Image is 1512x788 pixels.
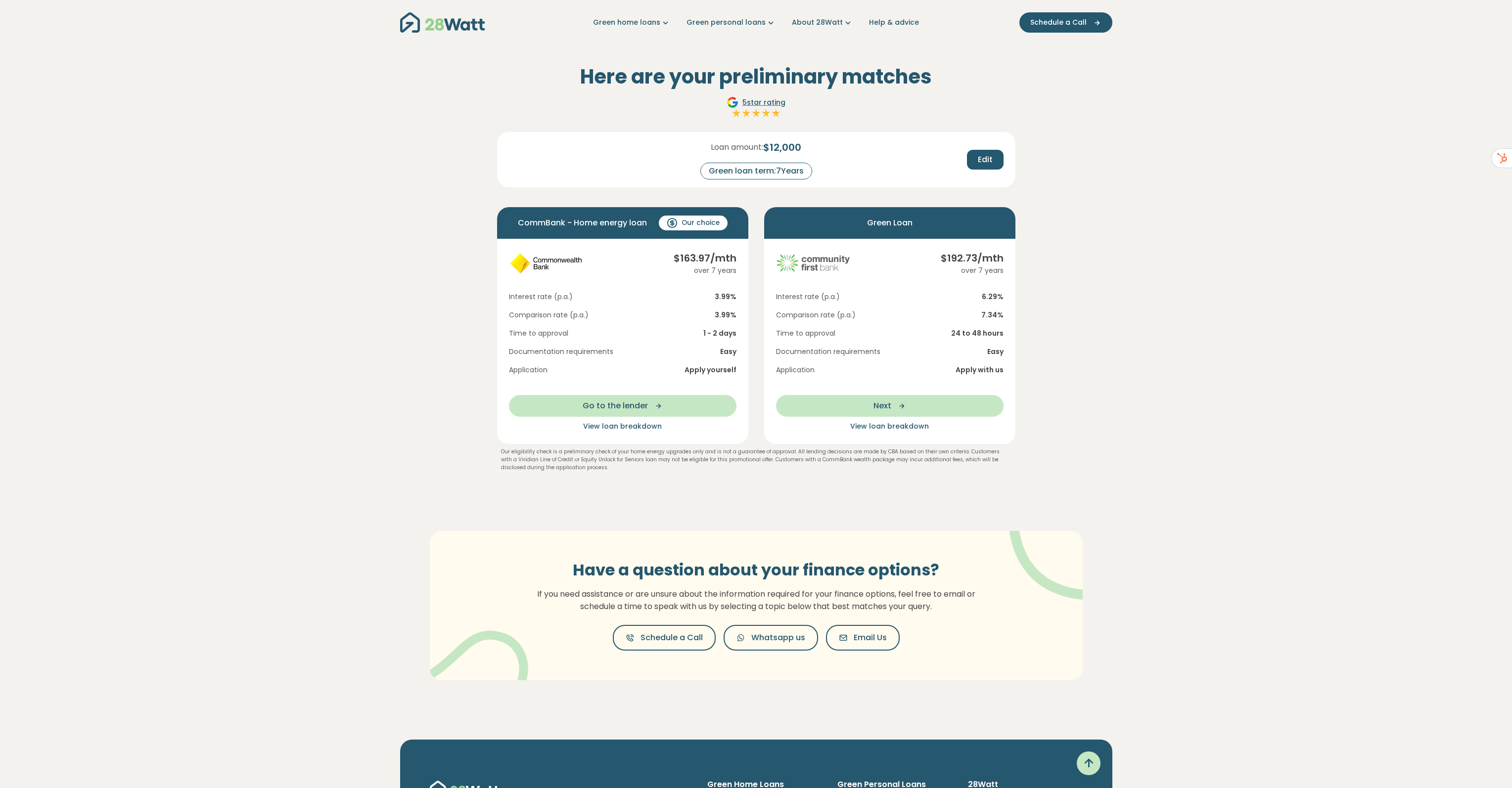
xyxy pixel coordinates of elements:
button: View loan breakdown [776,421,1004,432]
div: Green loan term: 7 Years [700,163,812,179]
span: Time to approval [776,328,835,339]
span: 6.29 % [982,292,1004,302]
span: 3.99 % [715,292,736,302]
img: 28Watt [400,12,485,33]
button: Schedule a Call [613,625,716,651]
span: Comparison rate (p.a.) [509,310,589,320]
span: Green Loan [867,215,913,231]
img: Full star [751,108,761,118]
span: $ 12,000 [763,140,801,155]
span: Easy [987,347,1004,357]
img: Full star [771,108,781,118]
button: View loan breakdown [509,421,736,432]
span: View loan breakdown [850,421,929,431]
span: Application [776,365,815,375]
a: Help & advice [869,17,919,28]
img: cba logo [509,251,583,275]
nav: Main navigation [400,10,1112,35]
div: $ 192.73 /mth [941,251,1004,265]
span: Whatsapp us [751,632,805,644]
div: over 7 years [674,265,736,276]
span: Email Us [854,632,887,644]
span: 7.34 % [981,310,1004,320]
span: Schedule a Call [641,632,703,644]
span: View loan breakdown [583,421,662,431]
button: Next [776,395,1004,417]
img: Full star [761,108,771,118]
img: vector [983,504,1112,600]
div: over 7 years [941,265,1004,276]
button: Whatsapp us [724,625,818,651]
span: Time to approval [509,328,568,339]
button: Schedule a Call [1019,12,1112,33]
span: Loan amount: [711,141,763,153]
img: Full star [732,108,741,118]
p: Our eligibility check is a preliminary check of your home energy upgrades only and is not a guara... [501,448,1011,472]
a: Green personal loans [687,17,776,28]
iframe: Chat Widget [1463,741,1512,788]
span: Our choice [682,218,720,228]
span: Documentation requirements [776,347,880,357]
span: Schedule a Call [1030,17,1087,28]
span: Easy [720,347,736,357]
button: Edit [967,150,1004,170]
span: Interest rate (p.a.) [509,292,573,302]
span: 5 star rating [742,97,785,108]
span: 3.99 % [715,310,736,320]
span: Documentation requirements [509,347,613,357]
img: Google [727,96,738,108]
span: CommBank - Home energy loan [518,215,647,231]
h3: Have a question about your finance options? [531,561,981,579]
span: Interest rate (p.a.) [776,292,840,302]
p: If you need assistance or are unsure about the information required for your finance options, fee... [531,588,981,613]
span: Comparison rate (p.a.) [776,310,856,320]
span: Apply with us [956,365,1004,375]
h2: Here are your preliminary matches [497,65,1015,88]
button: Go to the lender [509,395,736,417]
a: About 28Watt [792,17,853,28]
img: community-first logo [776,251,850,275]
span: Apply yourself [685,365,736,375]
img: vector [423,605,528,704]
img: Full star [741,108,751,118]
div: $ 163.97 /mth [674,251,736,265]
span: Go to the lender [583,400,648,412]
a: Green home loans [593,17,671,28]
span: Application [509,365,548,375]
a: Google5star ratingFull starFull starFull starFull starFull star [725,96,787,120]
button: Email Us [826,625,900,651]
span: 24 to 48 hours [951,328,1004,339]
span: Next [873,400,891,412]
span: 1 - 2 days [703,328,736,339]
span: Edit [978,154,993,166]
